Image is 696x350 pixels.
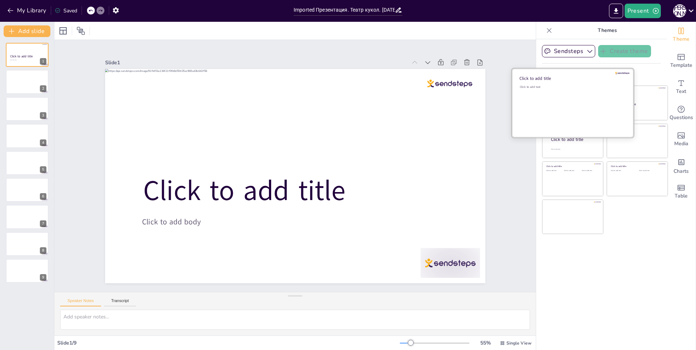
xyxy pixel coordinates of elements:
[520,85,540,89] span: Click to add text
[611,165,626,168] span: Click to add title
[40,193,46,200] div: 6
[6,178,49,202] div: 6
[40,58,46,65] div: 1
[137,140,343,219] span: Click to add title
[667,126,696,152] div: Add images, graphics, shapes or video
[555,22,659,39] p: Themes
[5,5,49,16] button: My Library
[670,114,693,122] span: Questions
[133,184,192,206] span: Click to add body
[609,4,623,18] button: Export to PowerPoint
[673,4,686,17] div: А [PERSON_NAME]
[674,140,688,148] span: Media
[6,70,49,94] div: 2
[506,340,531,346] span: Single View
[551,148,560,150] span: Click to add body
[546,170,557,172] span: Click to add text
[676,87,686,95] span: Text
[613,102,636,106] span: Click to add title
[667,22,696,48] div: Change the overall theme
[673,35,689,43] span: Theme
[40,166,46,173] div: 5
[40,112,46,119] div: 3
[477,339,494,346] div: 55 %
[6,124,49,148] div: 4
[6,259,49,283] div: 9
[639,170,650,172] span: Click to add text
[40,139,46,146] div: 4
[130,22,427,91] div: Slide 1
[670,61,692,69] span: Template
[104,298,136,306] button: Transcript
[4,25,50,37] button: Add slide
[6,151,49,175] div: 5
[673,4,686,18] button: А [PERSON_NAME]
[294,5,395,15] input: Insert title
[667,48,696,74] div: Add ready made slides
[57,25,69,37] div: Layout
[675,192,688,200] span: Table
[76,27,85,35] span: Position
[57,339,400,346] div: Slide 1 / 9
[611,170,621,172] span: Click to add text
[10,54,33,59] span: Click to add title
[582,170,592,172] span: Click to add text
[667,152,696,179] div: Add charts and graphs
[60,298,101,306] button: Speaker Notes
[40,274,46,281] div: 9
[40,85,46,92] div: 2
[542,45,595,57] button: Sendsteps
[40,247,46,254] div: 8
[667,179,696,205] div: Add a table
[6,232,49,256] div: 8
[519,76,551,81] span: Click to add title
[10,60,16,61] span: Click to add body
[546,165,562,168] span: Click to add title
[6,205,49,229] div: 7
[551,137,583,143] span: Click to add title
[667,100,696,126] div: Get real-time input from your audience
[674,167,689,175] span: Charts
[667,74,696,100] div: Add text boxes
[40,220,46,227] div: 7
[598,45,651,57] button: Create theme
[6,43,49,67] div: 1
[6,97,49,121] div: 3
[55,7,77,14] div: Saved
[625,4,661,18] button: Present
[564,170,575,172] span: Click to add text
